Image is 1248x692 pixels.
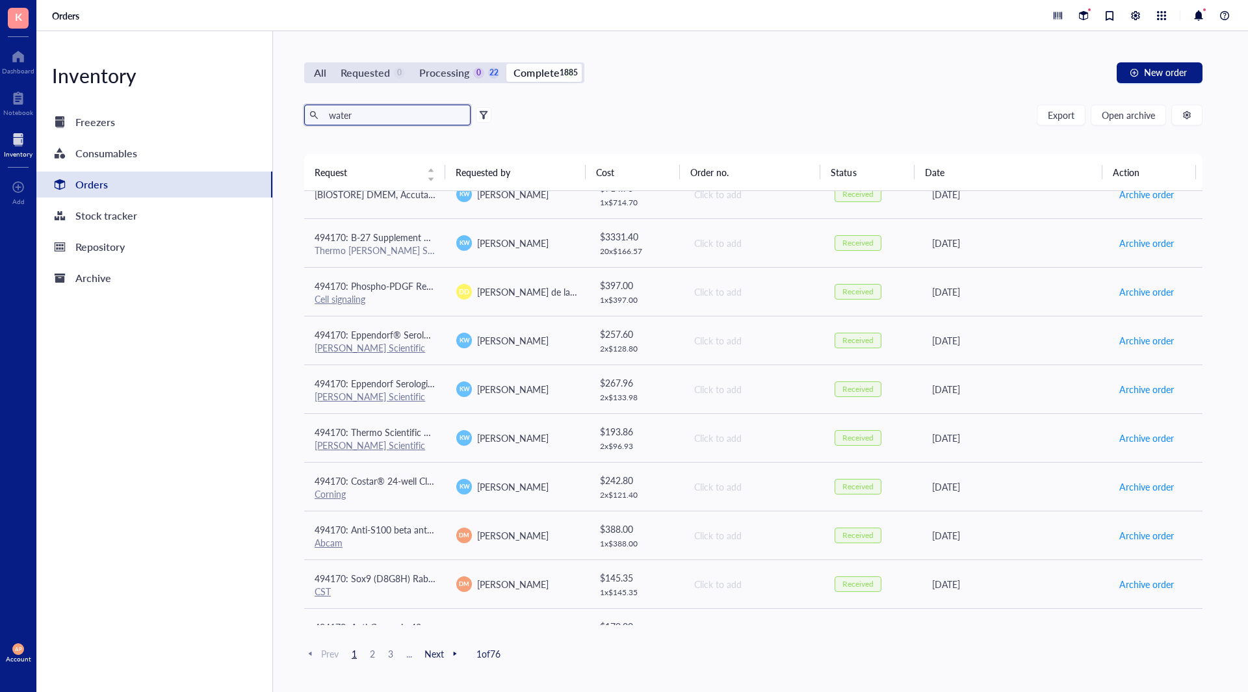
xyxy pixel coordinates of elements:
div: All [314,64,326,82]
button: Archive order [1119,476,1175,497]
div: Archive [75,269,111,287]
div: [DATE] [932,577,1098,591]
span: 494170: Thermo Scientific BioLite Cell Culture Treated Flasks (T75) [315,426,582,439]
div: Processing [419,64,469,82]
span: New order [1144,67,1187,77]
button: Archive order [1119,233,1175,253]
div: Click to add [694,333,814,348]
div: Received [842,335,874,346]
div: 20 x $ 166.57 [600,246,673,257]
a: Inventory [4,129,32,158]
span: [PERSON_NAME] [477,237,549,250]
div: Repository [75,238,125,256]
span: [PERSON_NAME] [477,383,549,396]
span: Archive order [1119,236,1174,250]
div: 0 [394,68,405,79]
div: 2 x $ 121.40 [600,490,673,500]
button: Archive order [1119,379,1175,400]
span: K [15,8,22,25]
th: Request [304,154,445,190]
td: Click to add [682,267,824,316]
div: Requested [341,64,390,82]
div: [DATE] [932,333,1098,348]
span: DM [460,531,469,540]
div: 1 x $ 145.35 [600,587,673,598]
span: [BIOSTORE] DMEM, Accutase and Hepes [315,188,482,201]
td: Click to add [682,218,824,267]
span: DM [460,580,469,589]
td: Click to add [682,316,824,365]
button: Archive order [1119,428,1175,448]
button: New order [1117,62,1202,83]
div: Received [842,238,874,248]
span: Archive order [1119,187,1174,201]
div: 1885 [564,68,575,79]
span: Archive order [1119,382,1174,396]
a: Orders [36,172,272,198]
button: Archive order [1119,622,1175,643]
div: $ 145.35 [600,570,673,585]
span: ... [401,648,417,660]
div: 1 x $ 388.00 [600,539,673,549]
div: Received [842,433,874,443]
div: Click to add [694,285,814,299]
div: $ 267.96 [600,376,673,390]
span: KW [459,385,469,394]
div: Complete [513,64,559,82]
span: Archive order [1119,577,1174,591]
span: Archive order [1119,528,1174,543]
button: Archive order [1119,281,1175,302]
span: 494170: Eppendorf Serological Pipets, sterile, free of detectable pyrogens, DNA, RNase and DNase.... [315,377,966,390]
span: Export [1048,110,1074,120]
span: Next [424,648,461,660]
div: $ 179.00 [600,619,673,634]
span: 494170: Anti-S100 beta antibody [EP1576Y] - [MEDICAL_DATA] Marker [315,523,606,536]
div: Dashboard [2,67,34,75]
a: [PERSON_NAME] Scientific [315,341,425,354]
div: Click to add [694,236,814,250]
a: [PERSON_NAME] Scientific [315,390,425,403]
span: Archive order [1119,431,1174,445]
a: Cell signaling [315,292,365,305]
span: 494170: B-27 Supplement Minus Vitamin A 50X [315,231,508,244]
div: Click to add [694,382,814,396]
div: Add [12,198,25,205]
a: Notebook [3,88,33,116]
div: Received [842,189,874,199]
td: Click to add [682,511,824,559]
span: [PERSON_NAME] [477,188,549,201]
div: 1 x $ 714.70 [600,198,673,208]
span: [PERSON_NAME] [477,578,549,591]
span: KW [459,238,469,248]
div: Received [842,530,874,541]
div: Click to add [694,577,814,591]
a: Stock tracker [36,203,272,229]
button: Archive order [1119,330,1175,351]
div: Click to add [694,187,814,201]
span: AP [15,646,21,652]
div: 2 x $ 96.93 [600,441,673,452]
div: Notebook [3,109,33,116]
div: Click to add [694,528,814,543]
span: Archive order [1119,333,1174,348]
div: [DATE] [932,236,1098,250]
span: Open archive [1102,110,1155,120]
div: 2 x $ 133.98 [600,392,673,403]
td: Click to add [682,608,824,657]
div: $ 388.00 [600,522,673,536]
a: [PERSON_NAME] Scientific [315,439,425,452]
th: Cost [586,154,679,190]
span: Request [315,165,419,179]
a: Repository [36,234,272,260]
div: 22 [488,68,499,79]
span: 494170: Eppendorf® Serological Pipets, Eppendorf® Serological Pipets, Capacity=25 mL, Color Code=... [315,328,998,341]
div: [DATE] [932,528,1098,543]
th: Date [915,154,1102,190]
div: Freezers [75,113,115,131]
div: [DATE] [932,480,1098,494]
span: [PERSON_NAME] de la [PERSON_NAME] [477,285,644,298]
div: 0 [473,68,484,79]
span: 494170: Sox9 (D8G8H) Rabbit mAb [315,572,460,585]
div: Click to add [694,480,814,494]
div: Consumables [75,144,137,162]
